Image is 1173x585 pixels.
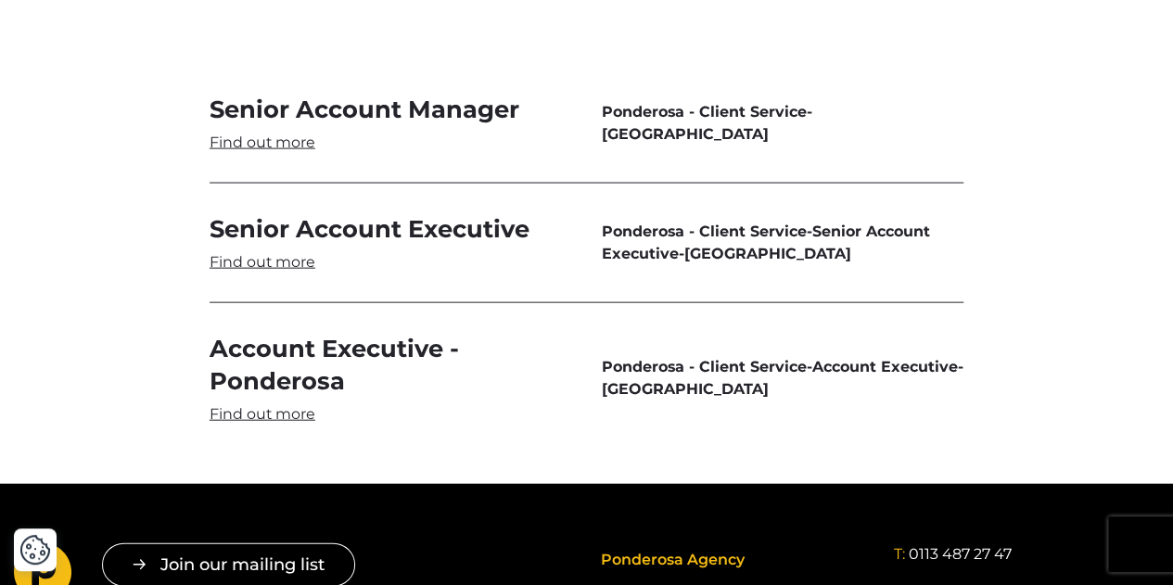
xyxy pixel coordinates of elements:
[683,245,850,262] span: [GEOGRAPHIC_DATA]
[601,223,806,240] span: Ponderosa - Client Service
[210,333,572,425] a: Account Executive - Ponderosa
[909,543,1012,566] a: 0113 487 27 47
[19,534,51,566] button: Cookie Settings
[601,221,963,265] span: - -
[601,358,806,375] span: Ponderosa - Client Service
[601,356,963,401] span: - -
[210,213,572,273] a: Senior Account Executive
[601,103,806,121] span: Ponderosa - Client Service
[894,545,905,563] span: T:
[600,551,744,568] span: Ponderosa Agency
[601,101,963,146] span: -
[19,534,51,566] img: Revisit consent button
[601,380,768,398] span: [GEOGRAPHIC_DATA]
[601,125,768,143] span: [GEOGRAPHIC_DATA]
[811,358,957,375] span: Account Executive
[210,94,572,153] a: Senior Account Manager
[601,223,929,262] span: Senior Account Executive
